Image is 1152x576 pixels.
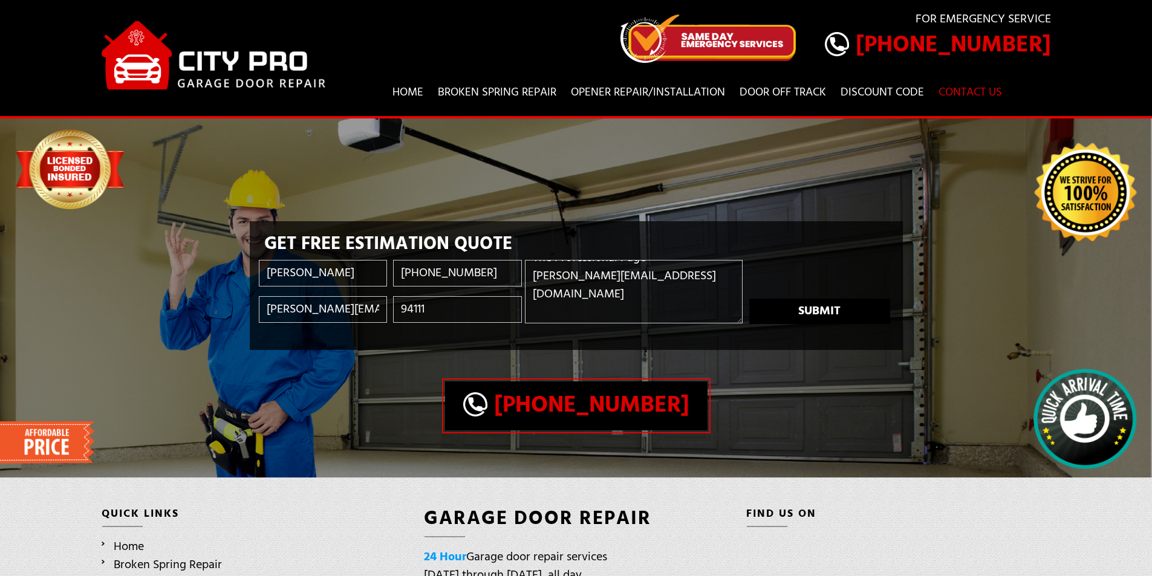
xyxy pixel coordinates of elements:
[259,296,388,323] input: Enter Email
[463,392,487,416] img: call.png
[825,10,1051,28] p: For Emergency Service
[108,555,222,575] a: Broken Spring Repair
[424,548,466,567] span: 24 Hour
[256,233,897,255] h2: Get Free Estimation Quote
[432,70,562,115] a: Broken Spring Repair
[825,27,1051,64] a: [PHONE_NUMBER]
[102,21,325,89] img: Citypro.png
[749,260,891,296] iframe: reCAPTCHA
[749,299,890,324] button: Submit
[734,70,832,115] a: Door Off track
[393,260,522,286] input: (___) ___-____
[393,296,522,323] input: Zip
[746,508,1050,521] h4: Find us on
[825,32,849,56] img: call.png
[565,70,731,115] a: Opener Repair/Installation
[445,381,708,430] a: [PHONE_NUMBER]
[386,70,429,115] a: Home
[259,260,388,286] input: Name
[932,70,1008,115] a: Contact Us
[108,537,144,557] a: Home
[424,508,728,531] h4: Garage Door Repair
[617,15,798,63] img: icon-top.png
[835,70,930,115] a: Discount Code
[102,508,406,521] h4: QUICK LINKS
